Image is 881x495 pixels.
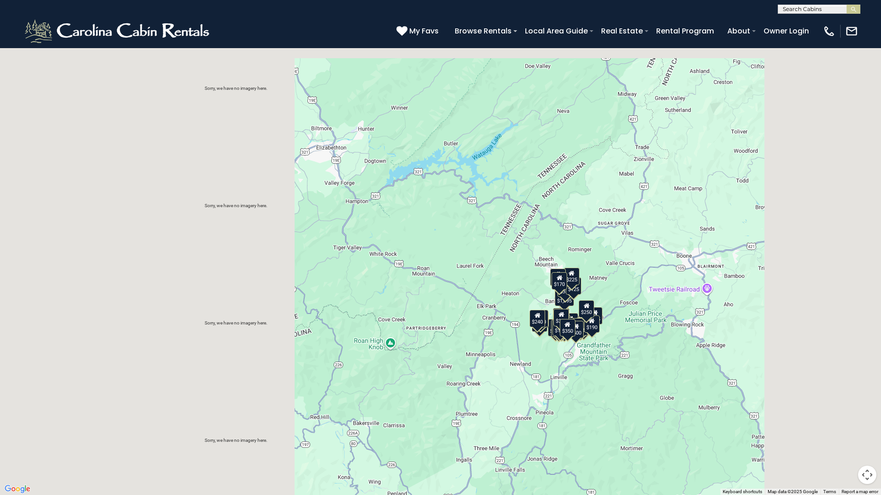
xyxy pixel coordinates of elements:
img: phone-regular-white.png [823,25,836,38]
a: Real Estate [597,23,647,39]
a: Rental Program [652,23,719,39]
div: $195 [573,318,588,335]
img: White-1-2.png [23,17,213,45]
div: $190 [584,315,600,333]
span: My Favs [409,25,439,37]
a: Browse Rentals [450,23,516,39]
div: $155 [587,307,602,324]
img: mail-regular-white.png [845,25,858,38]
a: Local Area Guide [520,23,592,39]
a: Owner Login [759,23,814,39]
a: My Favs [396,25,441,37]
a: About [723,23,755,39]
div: $250 [579,300,594,318]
